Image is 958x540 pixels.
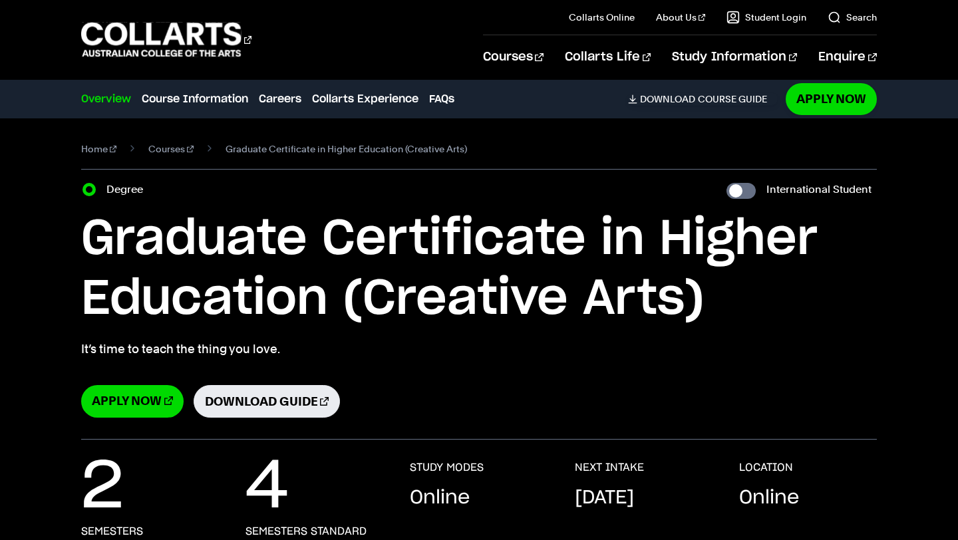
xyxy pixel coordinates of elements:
[640,93,695,105] span: Download
[429,91,454,107] a: FAQs
[410,485,470,511] p: Online
[656,11,705,24] a: About Us
[575,485,634,511] p: [DATE]
[194,385,340,418] a: Download Guide
[81,385,183,418] a: Apply Now
[565,35,651,79] a: Collarts Life
[312,91,418,107] a: Collarts Experience
[739,485,799,511] p: Online
[672,35,797,79] a: Study Information
[410,461,484,474] h3: STUDY MODES
[739,461,793,474] h3: LOCATION
[148,140,194,158] a: Courses
[483,35,544,79] a: Courses
[81,209,876,329] h1: Graduate Certificate in Higher Education (Creative Arts)
[81,461,124,514] p: 2
[245,461,289,514] p: 4
[142,91,248,107] a: Course Information
[575,461,644,474] h3: NEXT INTAKE
[81,340,876,358] p: It’s time to teach the thing you love.
[259,91,301,107] a: Careers
[766,180,872,199] label: International Student
[828,11,877,24] a: Search
[726,11,806,24] a: Student Login
[786,83,877,114] a: Apply Now
[628,93,778,105] a: DownloadCourse Guide
[81,140,116,158] a: Home
[81,91,131,107] a: Overview
[226,140,467,158] span: Graduate Certificate in Higher Education (Creative Arts)
[818,35,876,79] a: Enquire
[569,11,635,24] a: Collarts Online
[81,21,251,59] div: Go to homepage
[106,180,151,199] label: Degree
